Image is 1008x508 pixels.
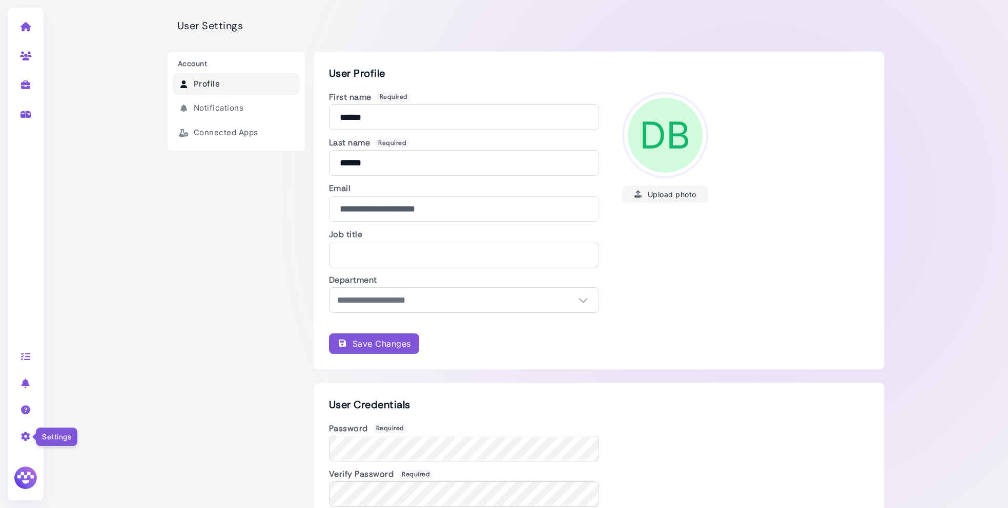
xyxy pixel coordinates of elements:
h3: First name [329,92,599,102]
h2: User Profile [329,67,869,79]
span: Required [375,138,409,147]
button: Save Changes [329,333,419,354]
h2: User Credentials [329,398,869,411]
h3: Last name [329,138,599,147]
span: Required [373,424,407,433]
h3: Password [329,424,599,433]
h3: Account [173,59,300,68]
span: Required [377,92,411,101]
a: Profile [173,73,300,95]
div: Save Changes [337,337,411,350]
a: Notifications [173,97,300,119]
div: Settings [35,427,78,447]
h2: User Settings [167,19,243,32]
div: Upload photo [633,189,696,200]
h3: Email [329,183,599,193]
h3: Verify Password [329,469,599,479]
button: Upload photo [622,186,708,203]
span: Required [399,470,433,479]
img: Megan [13,465,38,491]
h3: Department [329,275,599,285]
span: DB [628,98,703,173]
h3: Job title [329,229,599,239]
a: Connected Apps [173,122,300,144]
